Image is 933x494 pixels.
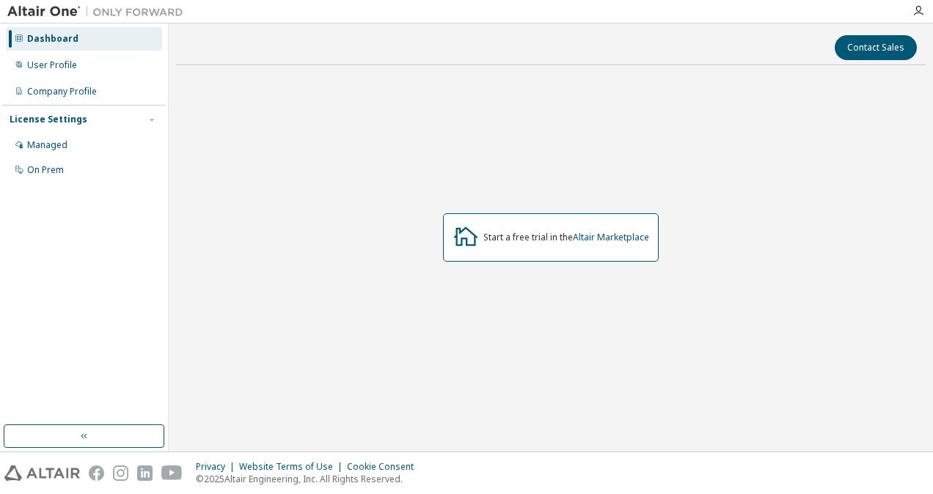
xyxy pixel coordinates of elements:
[835,35,917,60] button: Contact Sales
[137,465,153,481] img: linkedin.svg
[483,232,649,243] div: Start a free trial in the
[10,114,87,125] div: License Settings
[4,465,80,481] img: altair_logo.svg
[27,33,78,45] div: Dashboard
[113,465,128,481] img: instagram.svg
[27,139,67,151] div: Managed
[89,465,104,481] img: facebook.svg
[161,465,183,481] img: youtube.svg
[239,461,347,473] div: Website Terms of Use
[196,461,239,473] div: Privacy
[196,473,422,485] p: © 2025 Altair Engineering, Inc. All Rights Reserved.
[7,4,191,19] img: Altair One
[27,164,64,176] div: On Prem
[573,231,649,243] a: Altair Marketplace
[347,461,422,473] div: Cookie Consent
[27,86,97,97] div: Company Profile
[27,59,77,71] div: User Profile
